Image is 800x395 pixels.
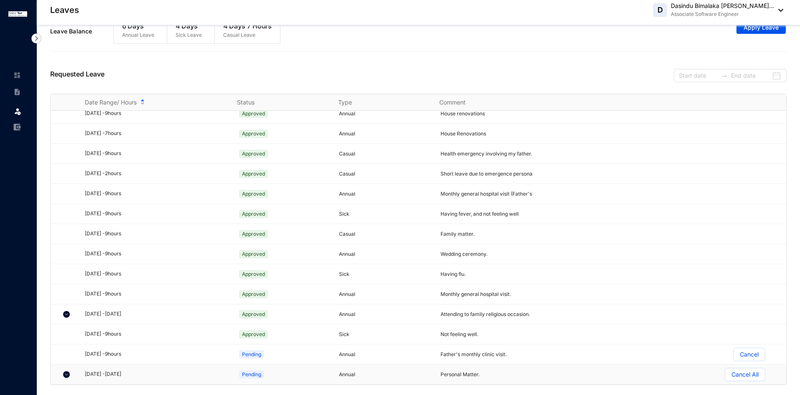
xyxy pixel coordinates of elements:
[339,190,431,198] p: Annual
[239,250,268,258] span: Approved
[85,310,227,318] div: [DATE] - [DATE]
[85,290,227,298] div: [DATE] - 9 hours
[176,21,202,31] p: 4 Days
[122,21,154,31] p: 6 Days
[441,371,479,377] span: Personal Matter.
[239,290,268,298] span: Approved
[239,170,268,178] span: Approved
[429,94,530,111] th: Comment
[85,270,227,278] div: [DATE] - 9 hours
[740,348,759,361] p: Cancel
[85,370,227,378] div: [DATE] - [DATE]
[239,350,264,359] span: Pending
[339,230,431,238] p: Casual
[339,370,431,379] p: Annual
[223,31,272,39] p: Casual Leave
[441,251,487,257] span: Wedding ceremony.
[85,150,227,158] div: [DATE] - 9 hours
[85,210,227,218] div: [DATE] - 9 hours
[339,210,431,218] p: Sick
[8,11,27,17] img: logo
[50,4,79,16] p: Leaves
[328,94,429,111] th: Type
[239,270,268,278] span: Approved
[85,170,227,178] div: [DATE] - 2 hours
[339,130,431,138] p: Annual
[339,290,431,298] p: Annual
[441,291,511,297] span: Monthly general hospital visit.
[239,230,268,238] span: Approved
[441,110,485,117] span: House renovations
[339,250,431,258] p: Annual
[85,350,227,358] div: [DATE] - 9 hours
[31,33,41,43] img: nav-icon-right.af6afadce00d159da59955279c43614e.svg
[657,6,663,14] span: D
[339,150,431,158] p: Casual
[85,98,137,107] span: Date Range/ Hours
[85,130,227,138] div: [DATE] - 7 hours
[7,119,27,135] li: Expenses
[679,71,718,80] input: Start date
[50,69,104,82] p: Requested Leave
[239,310,268,319] span: Approved
[63,371,70,378] img: chevron-down.5dccb45ca3e6429452e9960b4a33955c.svg
[339,330,431,339] p: Sick
[13,107,22,115] img: leave.99b8a76c7fa76a53782d.svg
[441,191,559,197] span: Monthly general hospital visit (Father's clinic day).
[441,171,552,177] span: Short leave due to emergence personal matter.
[744,23,779,32] span: Apply Leave
[339,310,431,319] p: Annual
[85,230,227,238] div: [DATE] - 9 hours
[736,20,786,34] button: Apply Leave
[239,150,268,158] span: Approved
[441,231,474,237] span: Family matter.
[239,370,264,379] span: Pending
[339,350,431,359] p: Annual
[239,110,268,118] span: Approved
[85,110,227,117] div: [DATE] - 9 hours
[731,71,770,80] input: End date
[671,2,774,10] p: Dasindu Bimalaka [PERSON_NAME]...
[441,351,507,357] span: Father's monthly clinic visit.
[441,271,466,277] span: Having flu.
[50,27,113,36] p: Leave Balance
[227,94,328,111] th: Status
[85,250,227,258] div: [DATE] - 9 hours
[731,368,759,381] p: Cancel All
[63,311,70,318] img: chevron-down.5dccb45ca3e6429452e9960b4a33955c.svg
[339,270,431,278] p: Sick
[7,84,27,100] li: Contracts
[441,311,530,317] span: Attending to family religious occasion.
[239,210,268,218] span: Approved
[721,72,728,79] span: to
[671,10,774,18] p: Associate Software Engineer
[239,130,268,138] span: Approved
[441,150,532,157] span: Health emergency involving my father.
[13,88,21,96] img: contract-unselected.99e2b2107c0a7dd48938.svg
[339,170,431,178] p: Casual
[441,331,478,337] span: Not feeling well.
[721,72,728,79] span: swap-right
[441,130,486,137] span: House Renovations
[85,330,227,338] div: [DATE] - 9 hours
[223,21,272,31] p: 4 Days 7 Hours
[239,190,268,198] span: Approved
[13,123,21,131] img: expense-unselected.2edcf0507c847f3e9e96.svg
[85,190,227,198] div: [DATE] - 9 hours
[239,330,268,339] span: Approved
[339,110,431,118] p: Annual
[176,31,202,39] p: Sick Leave
[441,211,519,217] span: Having fever, and not feeling well
[7,67,27,84] li: Home
[774,9,783,12] img: dropdown-black.8e83cc76930a90b1a4fdb6d089b7bf3a.svg
[122,31,154,39] p: Annual Leave
[13,71,21,79] img: home-unselected.a29eae3204392db15eaf.svg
